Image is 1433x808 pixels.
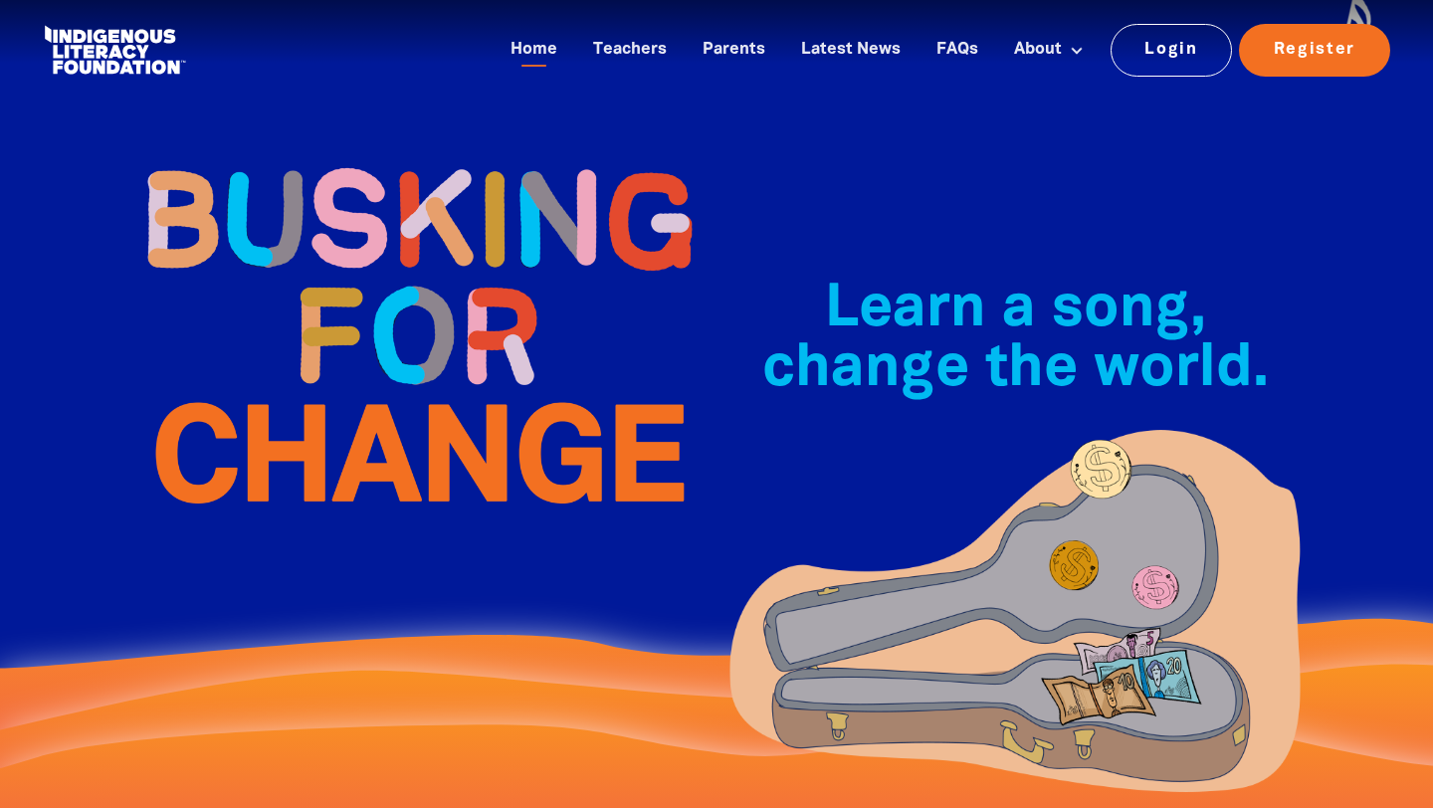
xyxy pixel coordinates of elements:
a: Teachers [581,34,679,67]
a: Register [1239,24,1390,76]
a: Latest News [789,34,913,67]
a: About [1002,34,1096,67]
a: Parents [691,34,777,67]
a: FAQs [924,34,990,67]
a: Home [499,34,569,67]
a: Login [1111,24,1233,76]
span: Learn a song, change the world. [762,283,1269,397]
